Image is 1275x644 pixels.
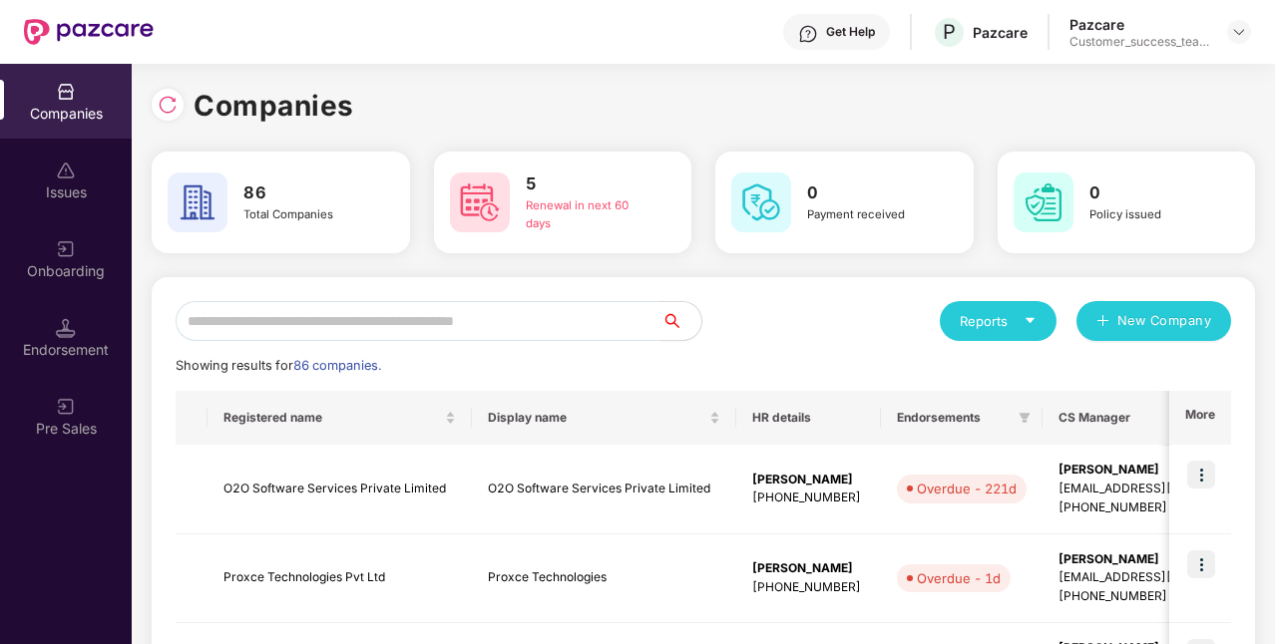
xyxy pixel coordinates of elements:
span: caret-down [1024,314,1037,327]
div: Reports [960,311,1037,331]
div: Pazcare [1069,15,1209,34]
img: svg+xml;base64,PHN2ZyB4bWxucz0iaHR0cDovL3d3dy53My5vcmcvMjAwMC9zdmciIHdpZHRoPSI2MCIgaGVpZ2h0PSI2MC... [1014,172,1073,232]
img: svg+xml;base64,PHN2ZyBpZD0iSXNzdWVzX2Rpc2FibGVkIiB4bWxucz0iaHR0cDovL3d3dy53My5vcmcvMjAwMC9zdmciIH... [56,161,76,180]
span: P [943,20,956,44]
div: [PHONE_NUMBER] [752,488,865,507]
td: Proxce Technologies [472,534,736,624]
button: search [660,301,702,341]
button: plusNew Company [1076,301,1231,341]
td: O2O Software Services Private Limited [472,445,736,534]
span: New Company [1117,311,1212,331]
span: Registered name [223,410,441,426]
div: [PHONE_NUMBER] [752,578,865,597]
th: More [1169,391,1231,445]
img: icon [1187,550,1215,578]
img: svg+xml;base64,PHN2ZyB3aWR0aD0iMjAiIGhlaWdodD0iMjAiIHZpZXdCb3g9IjAgMCAyMCAyMCIgZmlsbD0ibm9uZSIgeG... [56,397,76,417]
img: svg+xml;base64,PHN2ZyB4bWxucz0iaHR0cDovL3d3dy53My5vcmcvMjAwMC9zdmciIHdpZHRoPSI2MCIgaGVpZ2h0PSI2MC... [168,172,227,232]
div: Pazcare [973,23,1028,42]
div: Payment received [807,206,932,224]
img: svg+xml;base64,PHN2ZyBpZD0iSGVscC0zMngzMiIgeG1sbnM9Imh0dHA6Ly93d3cudzMub3JnLzIwMDAvc3ZnIiB3aWR0aD... [798,24,818,44]
img: svg+xml;base64,PHN2ZyB3aWR0aD0iMjAiIGhlaWdodD0iMjAiIHZpZXdCb3g9IjAgMCAyMCAyMCIgZmlsbD0ibm9uZSIgeG... [56,239,76,259]
div: Renewal in next 60 days [526,197,650,233]
div: Get Help [826,24,875,40]
img: svg+xml;base64,PHN2ZyB4bWxucz0iaHR0cDovL3d3dy53My5vcmcvMjAwMC9zdmciIHdpZHRoPSI2MCIgaGVpZ2h0PSI2MC... [450,172,510,232]
img: icon [1187,461,1215,488]
span: search [660,313,701,329]
img: svg+xml;base64,PHN2ZyBpZD0iUmVsb2FkLTMyeDMyIiB4bWxucz0iaHR0cDovL3d3dy53My5vcmcvMjAwMC9zdmciIHdpZH... [158,95,178,115]
th: HR details [736,391,881,445]
h3: 0 [807,180,932,206]
h3: 5 [526,171,650,197]
h1: Companies [194,84,354,128]
span: filter [1015,406,1035,430]
span: plus [1096,314,1109,330]
div: [PERSON_NAME] [752,471,865,489]
h3: 0 [1089,180,1214,206]
div: Overdue - 221d [917,479,1017,498]
th: Registered name [208,391,472,445]
img: svg+xml;base64,PHN2ZyBpZD0iQ29tcGFuaWVzIiB4bWxucz0iaHR0cDovL3d3dy53My5vcmcvMjAwMC9zdmciIHdpZHRoPS... [56,82,76,102]
div: [PERSON_NAME] [752,559,865,578]
span: Display name [488,410,705,426]
span: 86 companies. [293,358,381,373]
span: filter [1019,412,1031,424]
img: New Pazcare Logo [24,19,154,45]
th: Display name [472,391,736,445]
img: svg+xml;base64,PHN2ZyBpZD0iRHJvcGRvd24tMzJ4MzIiIHhtbG5zPSJodHRwOi8vd3d3LnczLm9yZy8yMDAwL3N2ZyIgd2... [1231,24,1247,40]
div: Overdue - 1d [917,568,1001,588]
span: Endorsements [897,410,1011,426]
span: Showing results for [176,358,381,373]
img: svg+xml;base64,PHN2ZyB4bWxucz0iaHR0cDovL3d3dy53My5vcmcvMjAwMC9zdmciIHdpZHRoPSI2MCIgaGVpZ2h0PSI2MC... [731,172,791,232]
img: svg+xml;base64,PHN2ZyB3aWR0aD0iMTQuNSIgaGVpZ2h0PSIxNC41IiB2aWV3Qm94PSIwIDAgMTYgMTYiIGZpbGw9Im5vbm... [56,318,76,338]
div: Total Companies [243,206,368,224]
h3: 86 [243,180,368,206]
div: Policy issued [1089,206,1214,224]
td: Proxce Technologies Pvt Ltd [208,534,472,624]
td: O2O Software Services Private Limited [208,445,472,534]
div: Customer_success_team_lead [1069,34,1209,50]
